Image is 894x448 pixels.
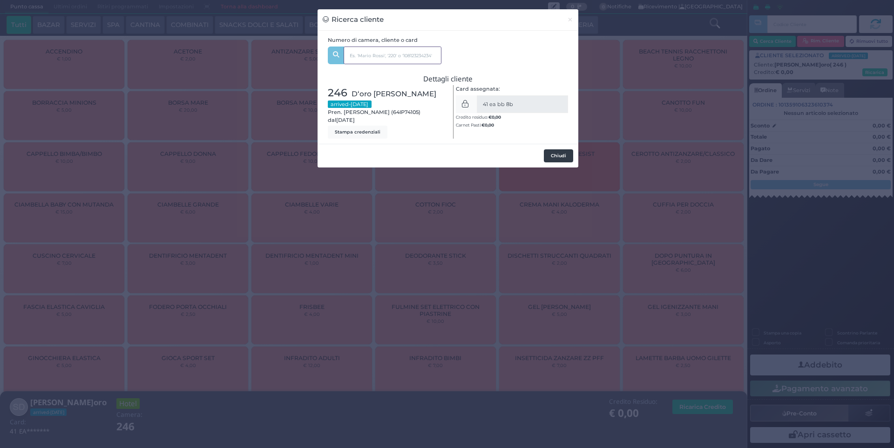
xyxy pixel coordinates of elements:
h3: Ricerca cliente [323,14,384,25]
b: € [481,122,494,127]
button: Stampa credenziali [328,126,387,139]
label: Card assegnata: [456,85,500,93]
b: € [488,114,501,120]
span: × [567,14,573,25]
span: 246 [328,85,347,101]
div: Pren. [PERSON_NAME] (64IP74105) dal [323,85,448,139]
h3: Dettagli cliente [328,75,569,83]
button: Chiudi [544,149,573,162]
span: 0,00 [485,122,494,128]
span: D‘oro [PERSON_NAME] [352,88,436,99]
small: Carnet Pasti: [456,122,494,127]
small: arrived-[DATE] [328,100,372,108]
small: Credito residuo: [456,114,501,120]
input: Es. 'Mario Rossi', '220' o '108123234234' [344,47,441,64]
span: 0,00 [492,114,501,120]
button: Chiudi [562,9,578,30]
label: Numero di camera, cliente o card [328,36,418,44]
span: [DATE] [336,116,355,124]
